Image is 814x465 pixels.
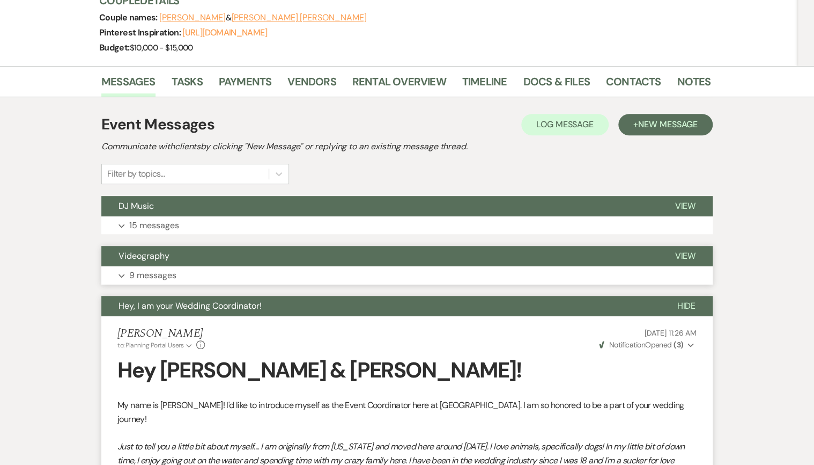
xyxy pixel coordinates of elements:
[107,168,165,180] div: Filter by topics...
[101,140,713,153] h2: Communicate with clients by clicking "New Message" or replying to an existing message thread.
[101,73,156,97] a: Messages
[101,296,660,316] button: Hey, I am your Wedding Coordinator!
[597,339,697,351] button: NotificationOpened (3)
[101,113,214,136] h1: Event Messages
[677,300,695,311] span: Hide
[119,300,262,311] span: Hey, I am your Wedding Coordinator!
[129,268,176,282] p: 9 messages
[99,27,182,38] span: Pinterest Inspiration:
[172,73,203,97] a: Tasks
[182,27,267,38] a: [URL][DOMAIN_NAME]
[606,73,661,97] a: Contacts
[287,73,336,97] a: Vendors
[674,340,683,350] strong: ( 3 )
[117,341,183,350] span: to: Planning Portal Users
[219,73,272,97] a: Payments
[130,42,193,53] span: $10,000 - $15,000
[101,196,657,216] button: DJ Music
[129,219,179,233] p: 15 messages
[536,119,594,130] span: Log Message
[99,42,130,53] span: Budget:
[101,266,713,285] button: 9 messages
[657,196,713,216] button: View
[609,340,645,350] span: Notification
[599,340,683,350] span: Opened
[638,119,698,130] span: New Message
[660,296,713,316] button: Hide
[657,246,713,266] button: View
[462,73,507,97] a: Timeline
[117,398,697,426] p: My name is [PERSON_NAME]! I'd like to introduce myself as the Event Coordinator here at [GEOGRAPH...
[99,12,159,23] span: Couple names:
[523,73,589,97] a: Docs & Files
[159,13,226,22] button: [PERSON_NAME]
[101,246,657,266] button: Videography
[159,12,366,23] span: &
[101,216,713,235] button: 15 messages
[645,328,697,338] span: [DATE] 11:26 AM
[618,114,713,135] button: +New Message
[119,250,169,261] span: Videography
[231,13,366,22] button: [PERSON_NAME] [PERSON_NAME]
[117,356,522,384] strong: Hey [PERSON_NAME] & [PERSON_NAME]!
[352,73,446,97] a: Rental Overview
[675,250,695,261] span: View
[677,73,711,97] a: Notes
[117,327,205,340] h5: [PERSON_NAME]
[117,340,194,350] button: to: Planning Portal Users
[675,200,695,212] span: View
[119,200,154,212] span: DJ Music
[521,114,609,135] button: Log Message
